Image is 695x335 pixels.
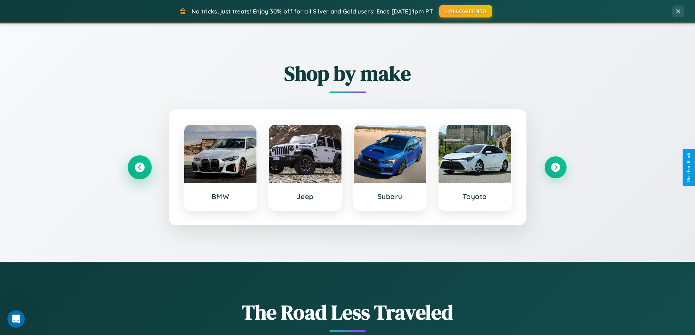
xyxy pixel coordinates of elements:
[7,310,25,328] iframe: Intercom live chat
[129,59,567,87] h2: Shop by make
[446,192,504,201] h3: Toyota
[129,298,567,326] h1: The Road Less Traveled
[276,192,334,201] h3: Jeep
[439,5,492,17] button: HALLOWEEN30
[192,8,434,15] span: No tricks, just treats! Enjoy 30% off for all Silver and Gold users! Ends [DATE] 1pm PT.
[686,153,691,182] div: Give Feedback
[361,192,419,201] h3: Subaru
[192,192,250,201] h3: BMW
